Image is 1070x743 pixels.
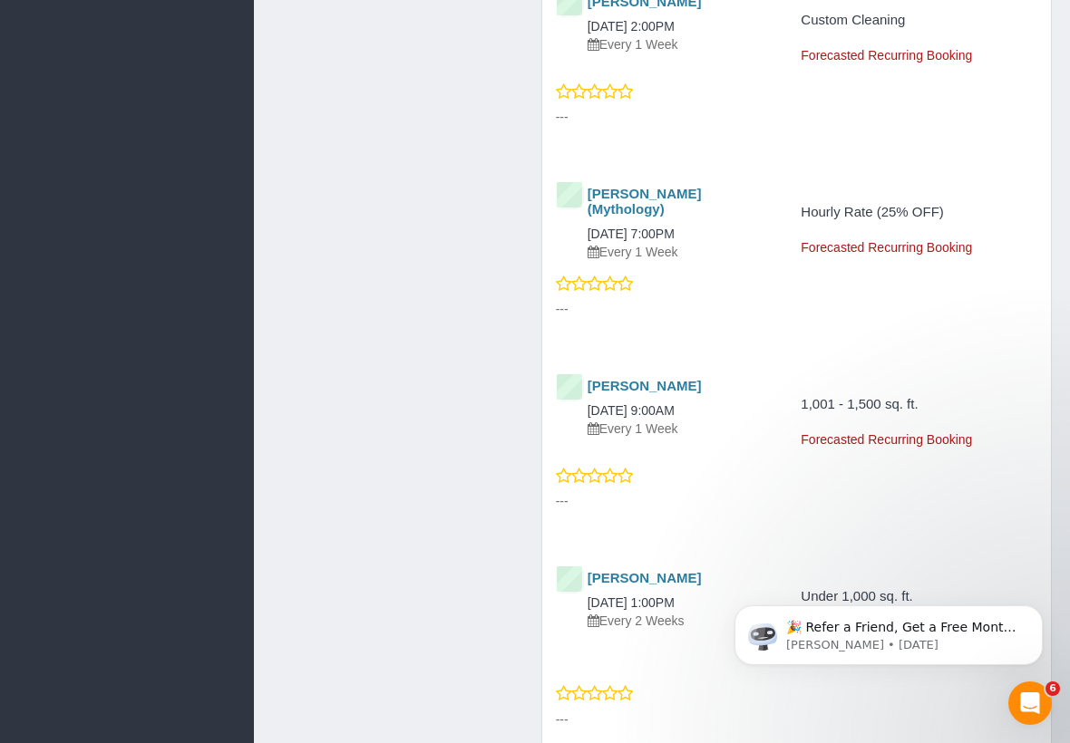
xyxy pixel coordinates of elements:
a: [PERSON_NAME] (Mythology) [588,186,702,217]
p: Every 1 Week [588,35,770,53]
h4: Custom Cleaning [801,13,983,28]
a: [DATE] 7:00PM [588,227,675,241]
iframe: Intercom live chat [1008,681,1052,725]
a: [PERSON_NAME] [588,570,702,585]
a: [PERSON_NAME] [588,378,702,393]
a: [DATE] 9:00AM [588,403,675,418]
p: --- [556,108,1037,126]
iframe: Intercom notifications message [707,567,1070,694]
p: --- [556,492,1037,510]
a: [DATE] 2:00PM [588,19,675,34]
span: Forecasted Recurring Booking [801,48,972,63]
span: Forecasted Recurring Booking [801,240,972,255]
h4: 1,001 - 1,500 sq. ft. [801,397,983,412]
a: [DATE] 1:00PM [588,595,675,610]
span: Forecasted Recurring Booking [801,432,972,447]
p: Every 1 Week [588,243,770,261]
h4: Hourly Rate (25% OFF) [801,205,983,220]
p: --- [556,300,1037,318]
p: Every 2 Weeks [588,612,770,630]
p: --- [556,710,1037,729]
span: 6 [1046,681,1060,696]
p: Every 1 Week [588,420,770,438]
